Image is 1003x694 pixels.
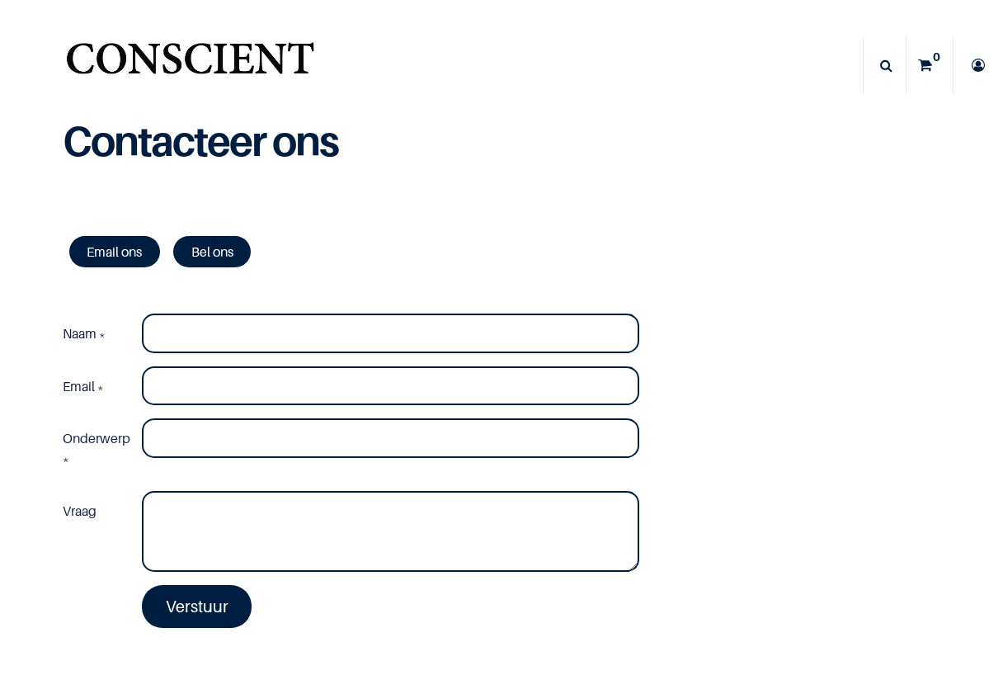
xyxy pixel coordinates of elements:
[63,325,97,342] span: Naam
[63,33,318,98] img: Conscient.nl
[63,33,318,98] a: Logo of Conscient.nl
[173,236,251,267] a: Bel ons
[929,49,944,65] sup: 0
[63,430,130,446] span: Onderwerp
[906,36,953,94] a: 0
[69,236,160,267] a: Email ons
[63,503,97,519] span: Vraag
[142,585,252,628] a: Verstuur
[63,378,95,394] span: Email
[63,116,338,166] b: Contacteer ons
